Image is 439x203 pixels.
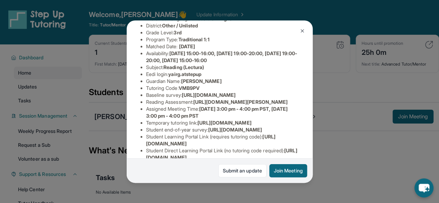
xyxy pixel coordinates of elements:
button: Join Meeting [269,164,307,177]
li: Guardian Name : [146,78,299,85]
span: [URL][DOMAIN_NAME] [208,127,262,133]
li: Program Type: [146,36,299,43]
span: Reading (Lectura) [163,64,204,70]
li: Baseline survey : [146,92,299,99]
li: Student Learning Portal Link (requires tutoring code) : [146,133,299,147]
span: Traditional 1:1 [178,36,209,42]
li: District: [146,22,299,29]
span: [URL][DOMAIN_NAME] [182,92,236,98]
li: Student end-of-year survey : [146,126,299,133]
li: Assigned Meeting Time : [146,105,299,119]
li: Availability: [146,50,299,64]
span: [PERSON_NAME] [181,78,222,84]
li: Grade Level: [146,29,299,36]
li: Reading Assessment : [146,99,299,105]
span: [DATE] 3:00 pm - 4:00 pm PST, [DATE] 3:00 pm - 4:00 pm PST [146,106,288,119]
a: Submit an update [218,164,267,177]
li: Eedi login : [146,71,299,78]
li: Tutoring Code : [146,85,299,92]
span: 3rd [174,29,181,35]
li: Student Direct Learning Portal Link (no tutoring code required) : [146,147,299,161]
span: [URL][DOMAIN_NAME][PERSON_NAME] [193,99,288,105]
li: Temporary tutoring link : [146,119,299,126]
span: VMB9PV [179,85,200,91]
button: chat-button [414,178,433,197]
span: [DATE] [179,43,195,49]
span: yairg.atstepup [168,71,201,77]
img: Close Icon [299,28,305,34]
span: [URL][DOMAIN_NAME] [197,120,251,126]
span: Other / Unlisted [162,23,198,28]
li: Subject : [146,64,299,71]
li: Matched Date: [146,43,299,50]
span: [DATE] 15:00-16:00, [DATE] 19:00-20:00, [DATE] 19:00-20:00, [DATE] 15:00-16:00 [146,50,297,63]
